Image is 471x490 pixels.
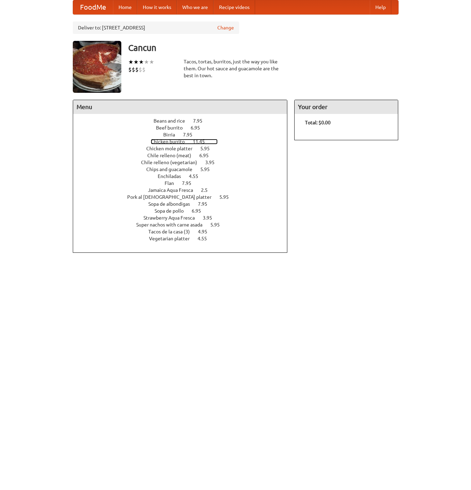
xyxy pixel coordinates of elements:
span: Beans and rice [154,118,192,124]
li: ★ [133,58,139,66]
li: ★ [144,58,149,66]
div: Tacos, tortas, burritos, just the way you like them. Our hot sauce and guacamole are the best in ... [184,58,288,79]
span: Tacos de la casa (3) [148,229,197,234]
span: Chicken burrito [151,139,192,144]
span: Jamaica Aqua Fresca [148,187,200,193]
li: $ [135,66,139,73]
span: 5.95 [200,146,217,151]
span: Beef burrito [156,125,190,131]
img: angular.jpg [73,41,121,93]
li: $ [128,66,132,73]
span: 11.45 [193,139,212,144]
span: Sopa de albondigas [148,201,197,207]
span: 3.95 [203,215,219,221]
a: How it works [137,0,177,14]
li: ★ [128,58,133,66]
span: Pork al [DEMOGRAPHIC_DATA] platter [127,194,218,200]
a: Flan 7.95 [165,180,204,186]
span: Chicken mole platter [146,146,199,151]
span: Enchiladas [158,173,188,179]
span: 5.95 [200,167,217,172]
span: 4.55 [198,236,214,241]
li: $ [139,66,142,73]
li: ★ [149,58,154,66]
a: Pork al [DEMOGRAPHIC_DATA] platter 5.95 [127,194,242,200]
h3: Cancun [128,41,399,55]
span: 7.95 [198,201,214,207]
span: 6.95 [191,125,207,131]
span: Chips and guacamole [146,167,199,172]
h4: Menu [73,100,287,114]
a: Sopa de pollo 6.95 [155,208,214,214]
span: Birria [163,132,182,137]
span: Vegetarian platter [149,236,197,241]
a: Chicken burrito 11.45 [151,139,218,144]
span: 6.95 [192,208,208,214]
a: Beans and rice 7.95 [154,118,215,124]
b: Total: $0.00 [305,120,331,125]
span: 5.95 [210,222,227,228]
a: Recipe videos [213,0,255,14]
span: 2.5 [201,187,215,193]
span: Flan [165,180,181,186]
span: 4.55 [189,173,205,179]
span: 6.95 [199,153,216,158]
li: $ [142,66,146,73]
a: Vegetarian platter 4.55 [149,236,220,241]
a: Who we are [177,0,213,14]
a: Chicken mole platter 5.95 [146,146,223,151]
a: Chips and guacamole 5.95 [146,167,223,172]
span: 7.95 [182,180,198,186]
a: Birria 7.95 [163,132,205,137]
a: Tacos de la casa (3) 4.95 [148,229,220,234]
h4: Your order [295,100,398,114]
a: Sopa de albondigas 7.95 [148,201,220,207]
a: Chile relleno (meat) 6.95 [147,153,221,158]
a: Change [217,24,234,31]
span: 7.95 [193,118,209,124]
span: Chile relleno (vegetarian) [141,160,204,165]
span: Super nachos with carne asada [136,222,209,228]
a: FoodMe [73,0,113,14]
span: Strawberry Aqua Fresca [143,215,202,221]
li: $ [132,66,135,73]
span: 3.95 [205,160,221,165]
li: ★ [139,58,144,66]
a: Chile relleno (vegetarian) 3.95 [141,160,227,165]
a: Jamaica Aqua Fresca 2.5 [148,187,220,193]
span: Sopa de pollo [155,208,191,214]
span: 7.95 [183,132,199,137]
span: Chile relleno (meat) [147,153,198,158]
span: 4.95 [198,229,214,234]
a: Help [370,0,391,14]
a: Strawberry Aqua Fresca 3.95 [143,215,225,221]
span: 5.95 [219,194,236,200]
a: Beef burrito 6.95 [156,125,213,131]
a: Home [113,0,137,14]
a: Enchiladas 4.55 [158,173,211,179]
a: Super nachos with carne asada 5.95 [136,222,233,228]
div: Deliver to: [STREET_ADDRESS] [73,21,239,34]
